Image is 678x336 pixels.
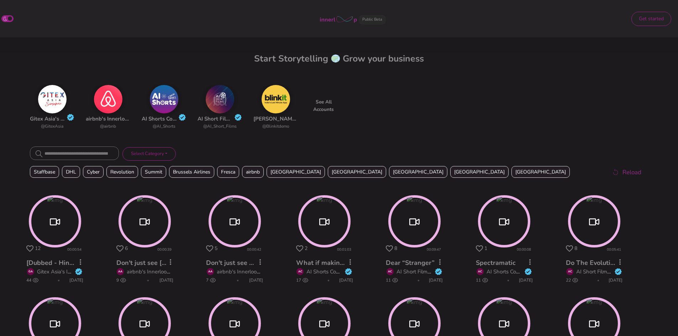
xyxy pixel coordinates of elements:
a: Don't just see [GEOGRAPHIC_DATA] [116,258,227,267]
span: 1 [484,245,487,252]
span: [GEOGRAPHIC_DATA] [389,166,447,178]
span: 11 [386,277,398,283]
img: verified [524,268,532,276]
span: 2 [305,245,308,252]
span: airbnb [242,166,264,178]
a: [Dubbed - Hindi + Interactions ] GITEX ASIA - Interview with [PERSON_NAME] (Crossware) [26,258,301,267]
a: Don't just see Mexico CIty [206,258,284,267]
span: 8 [574,245,577,252]
a: AI Short Films Community [396,268,458,275]
button: Reload [604,164,648,180]
h1: Start Storytelling Grow your business [30,53,648,68]
img: alt [94,85,122,113]
span: [DATE] [609,277,622,283]
a: AI Short Films Community [198,115,263,122]
span: [DATE] [69,277,83,283]
img: welcomeimg [331,54,340,63]
div: AC [296,268,304,275]
span: 22 [566,277,578,283]
span: [GEOGRAPHIC_DATA] [511,166,570,178]
div: AA [117,268,124,275]
a: Dear “Stranger” [386,258,435,267]
a: altAI Shorts Communityverified@AI_Shorts [142,85,186,132]
span: [DATE] [159,277,173,283]
div: AA [207,268,214,275]
img: alt [262,85,290,113]
span: [DATE] [519,277,533,283]
a: What if making a viral marketing video took minutes, not days? [296,258,487,267]
span: Revolution [106,166,138,178]
a: alt[PERSON_NAME]'s Innerloop Account@Blinkitdemo [253,85,298,132]
a: Spectramatic [476,258,516,267]
span: 7 [206,277,216,283]
p: See All Accounts [309,98,338,113]
img: alt [150,85,178,113]
a: Gitex Asia's Innerloop Account [37,268,110,275]
div: GA [27,268,34,275]
a: AI Shorts Community [306,268,357,275]
button: Get started [631,12,671,26]
a: @Blinkitdemo [262,123,289,130]
a: altGitex Asia's Innerloop Accountverified@GitexAsia [30,85,74,132]
span: Brussels Airlines [169,166,214,178]
a: @airbnb [100,123,116,130]
a: @AI_Short_Films [203,123,237,130]
a: airbnb's Innerloop Account [86,115,153,122]
span: [GEOGRAPHIC_DATA] [328,166,386,178]
a: airbnb's Innerloop Account [217,268,281,275]
img: alt [206,85,234,113]
div: AC [387,268,394,275]
span: Reload [622,168,641,177]
img: verified [75,268,83,276]
a: Do The Evolution [566,258,618,267]
span: [DATE] [339,277,353,283]
span: 5 [215,245,217,252]
a: [PERSON_NAME]'s Innerloop Account [253,115,349,122]
span: Staffbase [30,166,59,178]
span: 44 [26,277,38,283]
span: [GEOGRAPHIC_DATA] [450,166,509,178]
a: AI Short Films Community [576,268,638,275]
img: alt [38,85,67,113]
span: 11 [476,277,488,283]
span: Summit [141,166,166,178]
span: 6 [125,245,128,252]
div: AC [566,268,573,275]
span: [DATE] [429,277,443,283]
div: AC [477,268,484,275]
img: verified [345,268,352,276]
a: altAI Short Films Communityverified@AI_Short_Films [198,85,242,132]
span: DHL [62,166,80,178]
a: Gitex Asia's Innerloop Account [30,115,107,122]
a: altairbnb's Innerloop Account@airbnb [86,85,130,132]
a: @GitexAsia [41,123,63,130]
a: AI Shorts Community [487,268,537,275]
span: [DATE] [249,277,263,283]
img: verified [67,113,74,121]
span: 17 [296,277,308,283]
span: 12 [35,245,41,252]
img: verified [178,113,186,121]
a: airbnb's Innerloop Account [127,268,191,275]
button: Select Category [122,147,176,160]
span: Cyber [83,166,104,178]
a: @AI_Shorts [153,123,175,130]
img: verified [234,113,242,121]
span: Fresca [217,166,239,178]
span: [GEOGRAPHIC_DATA] [267,166,325,178]
span: 9 [116,277,126,283]
span: 8 [394,245,397,252]
img: verified [614,268,622,276]
a: AI Shorts Community [142,115,195,122]
img: verified [435,268,442,276]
